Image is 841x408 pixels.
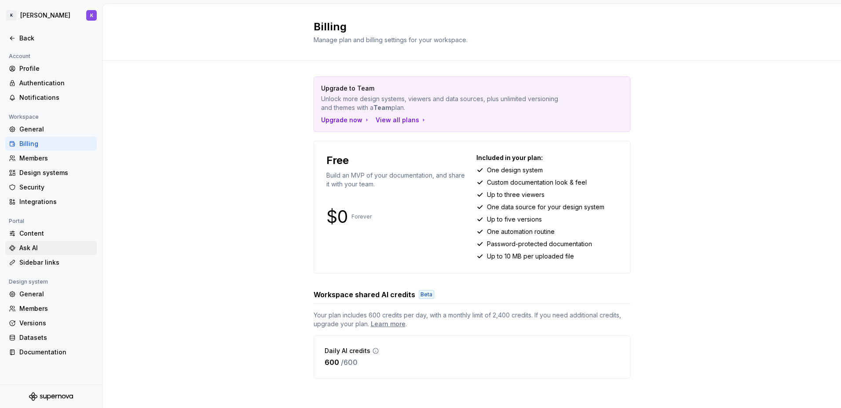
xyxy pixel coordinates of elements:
p: Up to five versions [487,215,542,224]
div: Security [19,183,93,192]
p: Upgrade to Team [321,84,561,93]
div: Notifications [19,93,93,102]
p: One design system [487,166,543,175]
p: Up to three viewers [487,190,545,199]
div: Portal [5,216,28,226]
div: Beta [419,290,434,299]
div: Account [5,51,34,62]
p: 600 [325,357,339,368]
div: Datasets [19,333,93,342]
button: Upgrade now [321,116,370,124]
div: K [90,12,93,19]
div: Documentation [19,348,93,357]
a: Learn more [371,320,406,328]
a: Ask AI [5,241,97,255]
svg: Supernova Logo [29,392,73,401]
a: Integrations [5,195,97,209]
p: Daily AI credits [325,346,370,355]
button: View all plans [376,116,427,124]
h3: Workspace shared AI credits [314,289,415,300]
div: [PERSON_NAME] [20,11,70,20]
div: K [6,10,17,21]
a: General [5,122,97,136]
a: Design systems [5,166,97,180]
p: Custom documentation look & feel [487,178,587,187]
a: Security [5,180,97,194]
div: Back [19,34,93,43]
div: Sidebar links [19,258,93,267]
p: Password-protected documentation [487,240,592,248]
span: Your plan includes 600 credits per day, with a monthly limit of 2,400 credits. If you need additi... [314,311,630,328]
span: Manage plan and billing settings for your workspace. [314,36,468,44]
p: Included in your plan: [476,153,618,162]
a: Versions [5,316,97,330]
a: General [5,287,97,301]
div: Authentication [19,79,93,87]
p: One data source for your design system [487,203,604,211]
a: Authentication [5,76,97,90]
div: Members [19,304,93,313]
div: Integrations [19,197,93,206]
p: Forever [351,213,372,220]
p: Up to 10 MB per uploaded file [487,252,574,261]
button: K[PERSON_NAME]K [2,6,100,25]
a: Members [5,302,97,316]
p: Build an MVP of your documentation, and share it with your team. [326,171,468,189]
a: Profile [5,62,97,76]
p: One automation routine [487,227,555,236]
div: Members [19,154,93,163]
div: General [19,125,93,134]
div: Versions [19,319,93,328]
div: Content [19,229,93,238]
a: Notifications [5,91,97,105]
p: Unlock more design systems, viewers and data sources, plus unlimited versioning and themes with a... [321,95,561,112]
div: Billing [19,139,93,148]
div: Design systems [19,168,93,177]
p: $0 [326,211,348,222]
div: Design system [5,277,51,287]
h2: Billing [314,20,620,34]
a: Billing [5,137,97,151]
p: Free [326,153,349,168]
div: Workspace [5,112,42,122]
strong: Team [373,104,391,111]
div: Profile [19,64,93,73]
a: Content [5,226,97,240]
div: General [19,290,93,299]
a: Sidebar links [5,255,97,270]
div: Ask AI [19,244,93,252]
a: Back [5,31,97,45]
a: Datasets [5,331,97,345]
a: Members [5,151,97,165]
a: Documentation [5,345,97,359]
p: / 600 [341,357,358,368]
